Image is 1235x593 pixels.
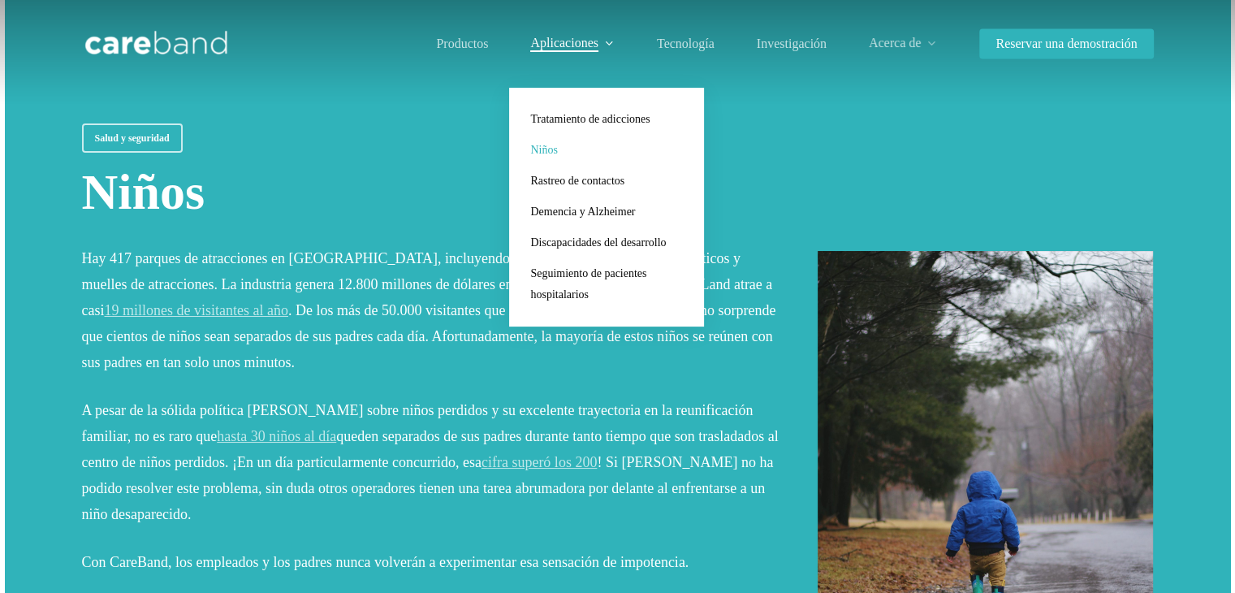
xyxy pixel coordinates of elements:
[530,36,598,50] font: Aplicaciones
[436,37,488,50] a: Productos
[525,258,688,310] a: Seguimiento de pacientes hospitalarios
[95,132,170,144] font: Salud y seguridad
[530,267,646,301] font: Seguimiento de pacientes hospitalarios
[530,113,650,125] font: Tratamiento de adicciones
[82,164,205,219] font: Niños
[525,197,688,227] a: Demencia y Alzheimer
[82,123,183,153] a: Salud y seguridad
[82,454,774,522] font: ! Si [PERSON_NAME] no ha podido resolver este problema, sin duda otros operadores tienen una tare...
[217,428,336,444] a: hasta 30 niños al día
[530,175,624,187] font: Rastreo de contactos
[979,37,1153,50] a: Reservar una demostración
[995,37,1137,50] font: Reservar una demostración
[481,454,597,470] a: cifra superó los 200
[869,37,937,50] a: Acerca de
[82,402,754,444] font: A pesar de la sólida política [PERSON_NAME] sobre niños perdidos y su excelente trayectoria en la...
[530,37,615,50] a: Aplicaciones
[525,166,688,197] a: Rastreo de contactos
[530,206,635,218] font: Demencia y Alzheimer
[869,36,921,50] font: Acerca de
[82,428,779,470] font: queden separados de sus padres durante tanto tiempo que son trasladados al centro de niños perdid...
[757,37,827,50] a: Investigación
[82,302,776,370] font: . De los más de 50.000 visitantes que DisneyLand recibe diariamente, no sorprende que cientos de ...
[525,135,688,166] a: Niños
[82,554,689,570] font: Con CareBand, los empleados y los padres nunca volverán a experimentar esa sensación de impotencia.
[82,250,773,318] font: Hay 417 parques de atracciones en [GEOGRAPHIC_DATA], incluyendo parques temáticos, parques acuáti...
[104,302,287,318] a: 19 millones de visitantes al año
[530,144,557,156] font: Niños
[525,227,688,258] a: Discapacidades del desarrollo
[657,37,715,50] a: Tecnología
[530,236,666,249] font: Discapacidades del desarrollo
[525,104,688,135] a: Tratamiento de adicciones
